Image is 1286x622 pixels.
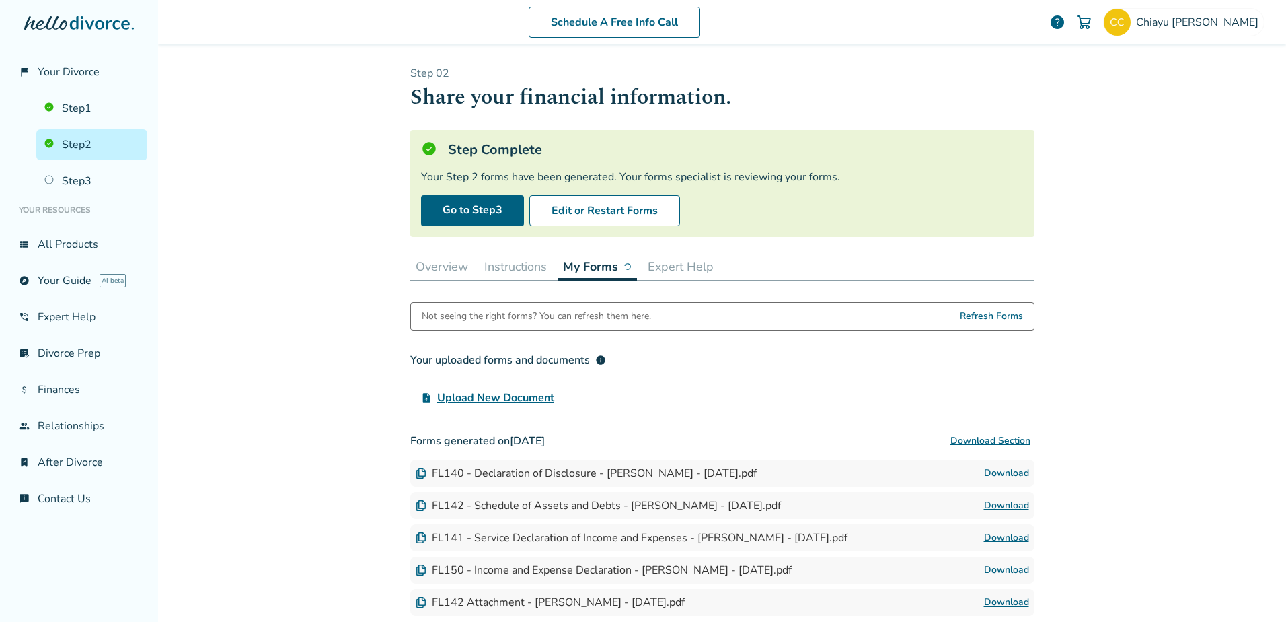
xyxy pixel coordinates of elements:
img: Cart [1076,14,1092,30]
span: attach_money [19,384,30,395]
img: Document [416,468,426,479]
div: FL142 Attachment - [PERSON_NAME] - [DATE].pdf [416,595,685,610]
a: bookmark_checkAfter Divorce [11,447,147,478]
a: list_alt_checkDivorce Prep [11,338,147,369]
a: groupRelationships [11,411,147,442]
a: Step2 [36,129,147,160]
span: Refresh Forms [960,303,1023,330]
h1: Share your financial information. [410,81,1034,114]
a: Download [984,594,1029,611]
a: help [1049,14,1065,30]
img: ... [623,263,632,271]
a: flag_2Your Divorce [11,57,147,88]
button: Instructions [479,253,552,280]
a: view_listAll Products [11,229,147,260]
a: phone_in_talkExpert Help [11,302,147,333]
div: Your uploaded forms and documents [410,352,606,368]
div: FL150 - Income and Expense Declaration - [PERSON_NAME] - [DATE].pdf [416,563,792,578]
iframe: Chat Widget [1219,557,1286,622]
p: Step 0 2 [410,66,1034,81]
span: upload_file [421,392,432,403]
div: FL141 - Service Declaration of Income and Expenses - [PERSON_NAME] - [DATE].pdf [416,530,847,545]
span: explore [19,275,30,286]
h3: Forms generated on [DATE] [410,427,1034,454]
div: Not seeing the right forms? You can refresh them here. [422,303,651,330]
a: Step3 [36,166,147,197]
img: Document [416,500,426,511]
a: attach_moneyFinances [11,374,147,405]
button: Overview [410,253,474,280]
a: Go to Step3 [421,195,524,226]
a: Download [984,530,1029,546]
a: Download [984,465,1029,481]
span: AI beta [100,274,126,287]
span: chat_info [19,493,30,504]
span: view_list [19,239,30,250]
span: Chiayu [PERSON_NAME] [1136,15,1264,30]
button: Edit or Restart Forms [529,195,680,226]
li: Your Resources [11,197,147,223]
span: phone_in_talk [19,312,30,322]
span: bookmark_check [19,457,30,468]
span: info [595,355,606,366]
span: list_alt_check [19,348,30,359]
div: FL140 - Declaration of Disclosure - [PERSON_NAME] - [DATE].pdf [416,466,757,481]
span: flag_2 [19,67,30,77]
span: group [19,421,30,431]
button: Expert Help [642,253,719,280]
img: cc6000@hotmail.com [1104,9,1131,36]
div: FL142 - Schedule of Assets and Debts - [PERSON_NAME] - [DATE].pdf [416,498,781,513]
img: Document [416,597,426,608]
a: Download [984,562,1029,578]
div: Your Step 2 forms have been generated. Your forms specialist is reviewing your forms. [421,170,1024,184]
a: exploreYour GuideAI beta [11,265,147,296]
a: Download [984,497,1029,514]
a: Step1 [36,93,147,124]
button: Download Section [946,427,1034,454]
span: Your Divorce [38,65,100,79]
h5: Step Complete [448,141,542,159]
img: Document [416,532,426,543]
a: chat_infoContact Us [11,483,147,514]
button: My Forms [558,253,637,281]
a: Schedule A Free Info Call [529,7,700,38]
span: Upload New Document [437,390,554,406]
img: Document [416,565,426,576]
